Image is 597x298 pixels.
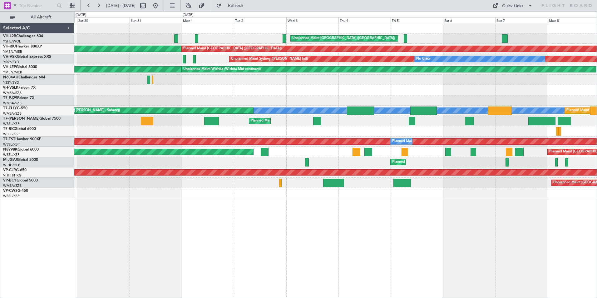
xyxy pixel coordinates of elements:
span: N8998K [3,148,17,151]
span: T7-RIC [3,127,15,131]
a: T7-[PERSON_NAME]Global 7500 [3,117,61,121]
span: VH-L2B [3,34,16,38]
div: Mon 1 [182,17,234,23]
a: VH-LEPGlobal 6000 [3,65,37,69]
span: N604AU [3,76,18,79]
span: [DATE] - [DATE] [106,3,136,8]
a: YMEN/MEB [3,70,22,75]
span: VH-LEP [3,65,16,69]
div: Sun 7 [495,17,547,23]
a: M-JGVJGlobal 5000 [3,158,38,162]
div: Sat 30 [77,17,129,23]
a: YMEN/MEB [3,49,22,54]
a: T7-PJ29Falcon 7X [3,96,34,100]
a: N604AUChallenger 604 [3,76,45,79]
div: Planned Maint [392,137,415,146]
a: WSSL/XSP [3,122,20,126]
span: T7-[PERSON_NAME] [3,117,39,121]
a: T7-ELLYG-550 [3,107,27,110]
div: Sat 6 [443,17,495,23]
span: T7-ELLY [3,107,17,110]
a: WMSA/SZB [3,101,22,106]
div: Planned Maint Dubai (Al Maktoum Intl) [251,116,312,126]
span: VP-BCY [3,179,17,182]
span: Refresh [223,3,249,8]
a: YSSY/SYD [3,60,19,64]
a: WSSL/XSP [3,194,20,198]
a: YSHL/WOL [3,39,21,44]
span: T7-TST [3,137,15,141]
span: VP-CJR [3,168,16,172]
a: WSSL/XSP [3,132,20,137]
a: YSSY/SYD [3,80,19,85]
button: Refresh [213,1,251,11]
span: VH-RIU [3,45,16,48]
div: Unplanned Maint [GEOGRAPHIC_DATA] ([GEOGRAPHIC_DATA]) [292,34,395,43]
div: [DATE] [76,12,86,18]
a: WMSA/SZB [3,183,22,188]
div: Thu 4 [338,17,391,23]
a: WMSA/SZB [3,111,22,116]
span: 9H-VSLK [3,86,18,90]
span: M-JGVJ [3,158,17,162]
a: WIHH/HLP [3,163,20,167]
div: Planned Maint [GEOGRAPHIC_DATA] ([GEOGRAPHIC_DATA]) [183,44,282,53]
a: VHHH/HKG [3,173,22,178]
div: Planned Maint [GEOGRAPHIC_DATA] (Seletar) [392,157,466,167]
div: Tue 2 [234,17,286,23]
span: T7-PJ29 [3,96,17,100]
a: VH-L2BChallenger 604 [3,34,43,38]
div: Wed 3 [286,17,338,23]
input: Trip Number [19,1,55,10]
div: Quick Links [502,3,523,9]
div: Unplanned Maint Wichita (Wichita Mid-continent) [183,65,261,74]
div: Sun 31 [130,17,182,23]
span: All Aircraft [16,15,66,19]
div: [DATE] [183,12,193,18]
a: T7-TSTHawker 900XP [3,137,41,141]
span: VP-CWS [3,189,17,193]
a: WSSL/XSP [3,152,20,157]
button: All Aircraft [7,12,68,22]
span: VH-VSK [3,55,17,59]
a: VP-CWSG-450 [3,189,28,193]
div: Fri 5 [391,17,443,23]
a: 9H-VSLKFalcon 7X [3,86,36,90]
a: VH-RIUHawker 800XP [3,45,42,48]
a: VP-CJRG-650 [3,168,27,172]
a: WMSA/SZB [3,91,22,95]
button: Quick Links [490,1,536,11]
div: Unplanned Maint Sydney ([PERSON_NAME] Intl) [231,54,308,64]
a: VP-BCYGlobal 5000 [3,179,38,182]
a: N8998KGlobal 6000 [3,148,39,151]
a: T7-RICGlobal 6000 [3,127,36,131]
div: No Crew [416,54,431,64]
a: WSSL/XSP [3,142,20,147]
a: VH-VSKGlobal Express XRS [3,55,51,59]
